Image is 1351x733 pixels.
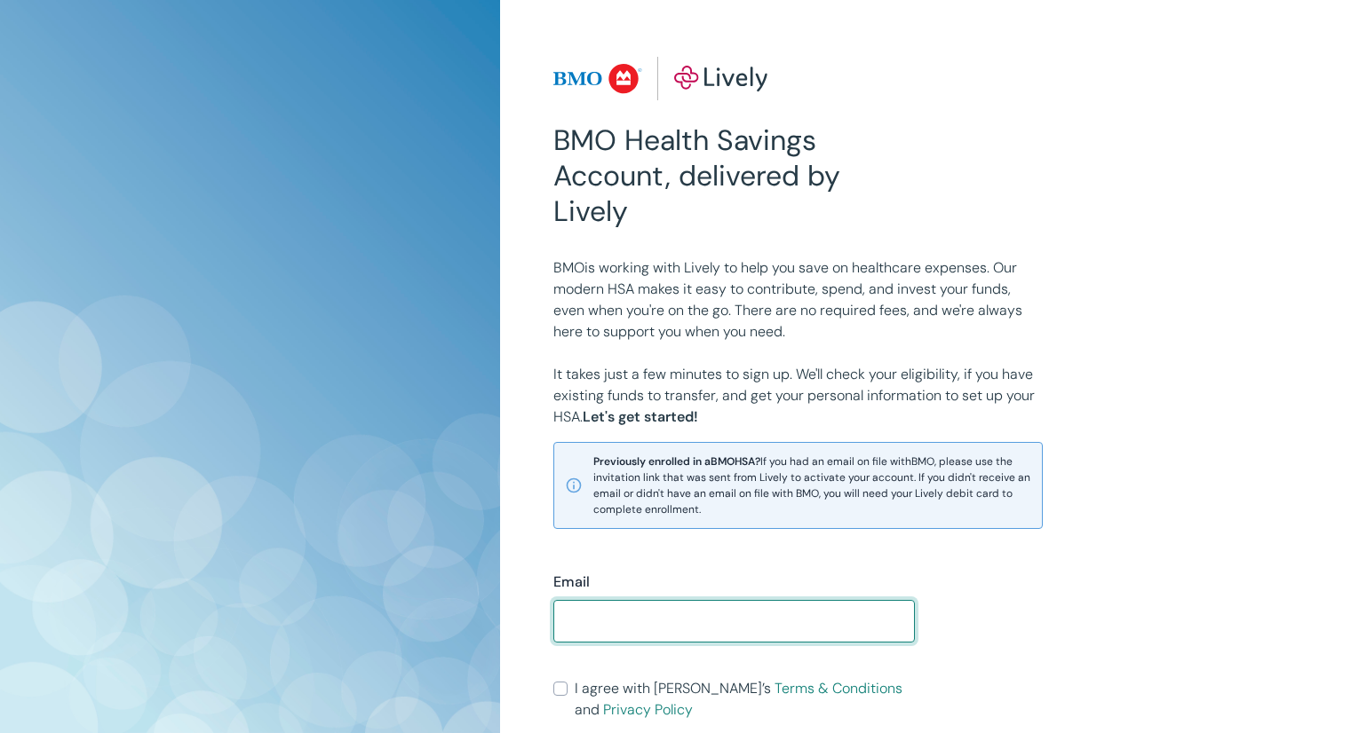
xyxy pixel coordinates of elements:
[603,700,693,719] a: Privacy Policy
[593,453,1031,517] span: If you had an email on file with BMO , please use the invitation link that was sent from Lively t...
[583,407,698,426] strong: Let's get started!
[593,454,760,469] strong: Previously enrolled in a BMO HSA?
[553,122,915,229] h2: BMO Health Savings Account, delivered by Lively
[553,257,1043,343] p: BMO is working with Lively to help you save on healthcare expenses. Our modern HSA makes it easy ...
[553,571,590,593] label: Email
[775,679,902,698] a: Terms & Conditions
[575,678,915,721] span: I agree with [PERSON_NAME]’s and
[553,57,768,101] img: Lively
[553,364,1043,428] p: It takes just a few minutes to sign up. We'll check your eligibility, if you have existing funds ...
